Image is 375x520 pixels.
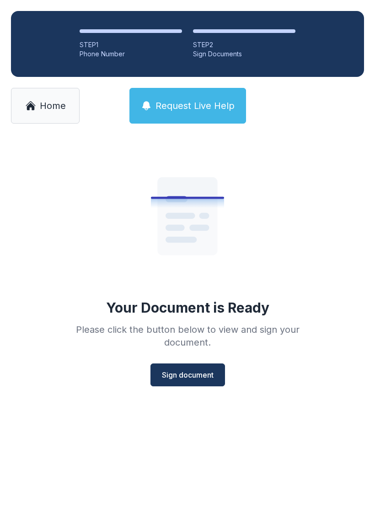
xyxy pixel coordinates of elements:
span: Sign document [162,369,214,380]
span: Home [40,99,66,112]
div: STEP 2 [193,40,295,49]
div: Your Document is Ready [106,299,269,316]
div: Please click the button below to view and sign your document. [56,323,319,349]
div: Phone Number [80,49,182,59]
div: Sign Documents [193,49,295,59]
span: Request Live Help [155,99,235,112]
div: STEP 1 [80,40,182,49]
